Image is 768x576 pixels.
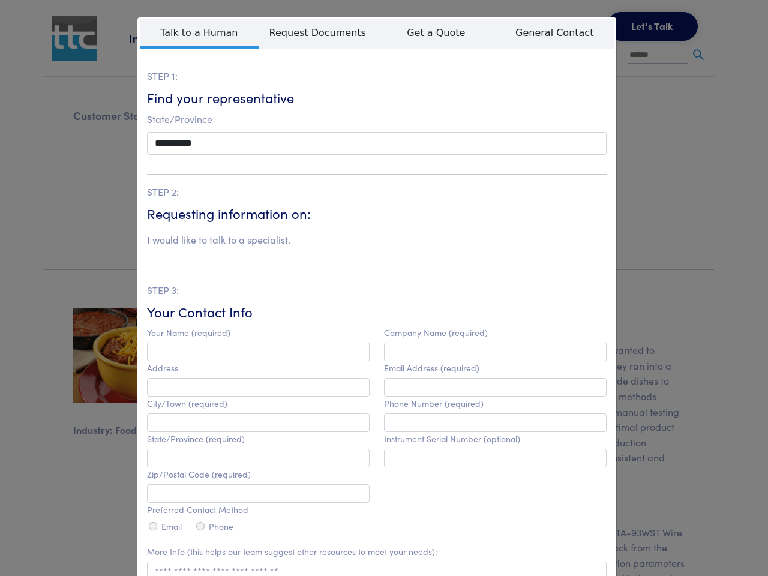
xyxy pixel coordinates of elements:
span: Get a Quote [377,19,496,46]
h6: Requesting information on: [147,205,607,223]
p: State/Province [147,112,607,127]
label: Zip/Postal Code (required) [147,469,251,479]
label: Preferred Contact Method [147,505,248,515]
label: City/Town (required) [147,398,227,409]
label: Company Name (required) [384,328,488,338]
h6: Find your representative [147,89,607,107]
label: Phone Number (required) [384,398,484,409]
p: STEP 1: [147,68,607,84]
label: Instrument Serial Number (optional) [384,434,520,444]
label: Email Address (required) [384,363,479,373]
p: STEP 3: [147,283,607,298]
label: State/Province (required) [147,434,245,444]
p: STEP 2: [147,184,607,200]
span: General Contact [496,19,614,46]
label: Your Name (required) [147,328,230,338]
label: More Info (this helps our team suggest other resources to meet your needs): [147,547,437,557]
span: Talk to a Human [140,19,259,49]
li: I would like to talk to a specialist. [147,232,290,248]
label: Email [161,521,182,532]
span: Request Documents [259,19,377,46]
h6: Your Contact Info [147,303,607,322]
label: Address [147,363,178,373]
label: Phone [209,521,233,532]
